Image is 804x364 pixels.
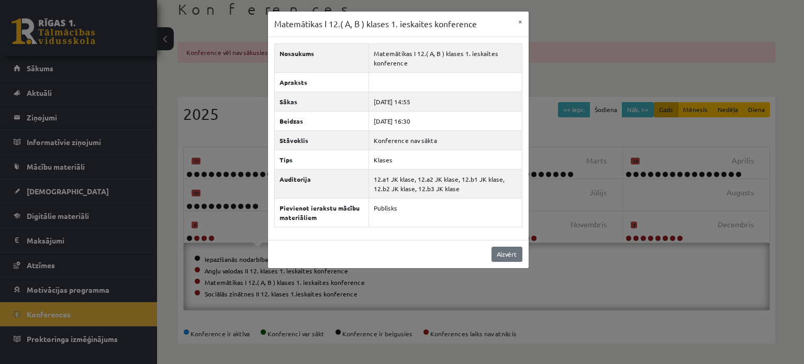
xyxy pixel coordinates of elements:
th: Stāvoklis [274,130,369,150]
td: Konference nav sākta [369,130,522,150]
th: Nosaukums [274,43,369,72]
td: Klases [369,150,522,169]
td: [DATE] 16:30 [369,111,522,130]
td: [DATE] 14:55 [369,92,522,111]
th: Sākas [274,92,369,111]
h3: Matemātikas I 12.( A, B ) klases 1. ieskaites konference [274,18,477,30]
a: Aizvērt [492,247,522,262]
td: 12.a1 JK klase, 12.a2 JK klase, 12.b1 JK klase, 12.b2 JK klase, 12.b3 JK klase [369,169,522,198]
th: Tips [274,150,369,169]
th: Pievienot ierakstu mācību materiāliem [274,198,369,227]
th: Auditorija [274,169,369,198]
td: Matemātikas I 12.( A, B ) klases 1. ieskaites konference [369,43,522,72]
td: Publisks [369,198,522,227]
th: Beidzas [274,111,369,130]
th: Apraksts [274,72,369,92]
button: × [512,12,529,31]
